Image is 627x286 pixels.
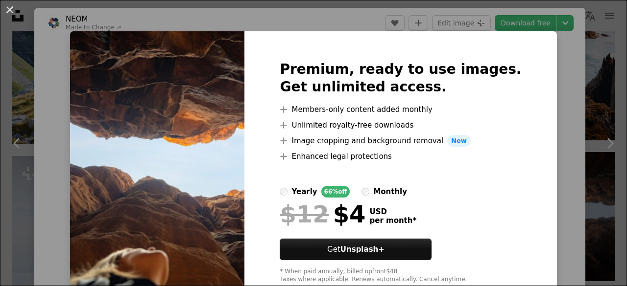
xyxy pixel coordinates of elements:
[369,207,416,216] span: USD
[291,186,317,198] div: yearly
[280,61,521,96] h2: Premium, ready to use images. Get unlimited access.
[362,188,369,196] input: monthly
[280,104,521,115] li: Members-only content added monthly
[280,188,288,196] input: yearly66%off
[280,268,521,284] div: * When paid annually, billed upfront $48 Taxes where applicable. Renews automatically. Cancel any...
[280,201,329,227] span: $12
[280,119,521,131] li: Unlimited royalty-free downloads
[280,239,432,260] button: GetUnsplash+
[373,186,407,198] div: monthly
[280,151,521,162] li: Enhanced legal protections
[447,135,471,147] span: New
[280,201,365,227] div: $4
[369,216,416,225] span: per month *
[280,135,521,147] li: Image cropping and background removal
[340,245,385,254] strong: Unsplash+
[321,186,350,198] div: 66% off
